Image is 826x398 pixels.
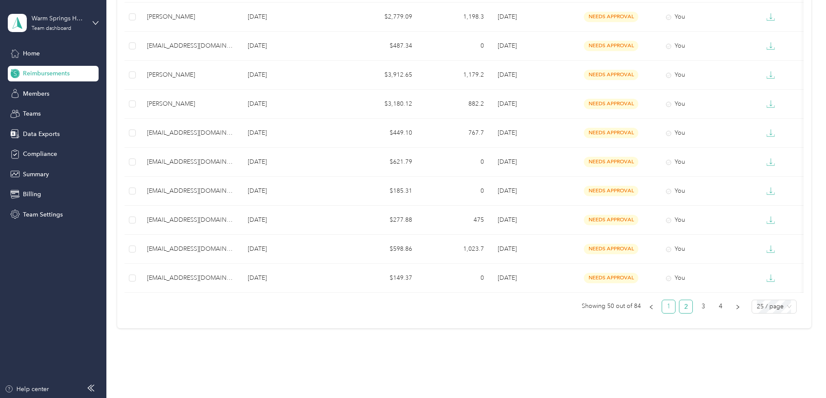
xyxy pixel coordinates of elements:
[582,300,641,313] span: Showing 50 out of 84
[347,90,419,119] td: $3,180.12
[666,99,748,109] div: You
[662,300,675,313] a: 1
[419,206,491,235] td: 475
[498,13,517,20] span: [DATE]
[666,273,748,283] div: You
[649,304,654,310] span: left
[419,3,491,32] td: 1,198.3
[584,41,638,51] span: needs approval
[666,70,748,80] div: You
[248,186,340,196] p: [DATE]
[498,100,517,107] span: [DATE]
[498,71,517,78] span: [DATE]
[498,187,517,194] span: [DATE]
[666,244,748,254] div: You
[347,148,419,177] td: $621.79
[498,129,517,136] span: [DATE]
[23,49,40,58] span: Home
[584,244,638,254] span: needs approval
[714,300,727,314] li: 4
[248,273,340,283] p: [DATE]
[419,61,491,90] td: 1,179.2
[248,244,340,254] p: [DATE]
[757,300,791,313] span: 25 / page
[347,206,419,235] td: $277.88
[147,99,234,109] div: [PERSON_NAME]
[498,274,517,282] span: [DATE]
[498,216,517,223] span: [DATE]
[23,210,63,219] span: Team Settings
[248,12,340,22] p: [DATE]
[584,128,638,138] span: needs approval
[419,90,491,119] td: 882.2
[419,177,491,206] td: 0
[731,300,745,314] li: Next Page
[419,264,491,293] td: 0
[147,186,234,196] div: [EMAIL_ADDRESS][DOMAIN_NAME]
[248,215,340,225] p: [DATE]
[248,41,340,51] p: [DATE]
[347,235,419,264] td: $598.86
[584,186,638,196] span: needs approval
[147,157,234,167] div: [EMAIL_ADDRESS][DOMAIN_NAME]
[32,26,71,31] div: Team dashboard
[347,3,419,32] td: $2,779.09
[23,109,41,118] span: Teams
[666,41,748,51] div: You
[347,119,419,148] td: $449.10
[248,99,340,109] p: [DATE]
[584,215,638,225] span: needs approval
[23,89,49,98] span: Members
[147,244,234,254] div: [EMAIL_ADDRESS][DOMAIN_NAME]
[347,61,419,90] td: $3,912.65
[731,300,745,314] button: right
[147,215,234,225] div: [EMAIL_ADDRESS][DOMAIN_NAME]
[347,32,419,61] td: $487.34
[248,157,340,167] p: [DATE]
[584,273,638,283] span: needs approval
[147,41,234,51] div: [EMAIL_ADDRESS][DOMAIN_NAME]
[23,149,57,159] span: Compliance
[666,157,748,167] div: You
[419,148,491,177] td: 0
[5,385,49,394] button: Help center
[147,70,234,80] div: [PERSON_NAME]
[419,235,491,264] td: 1,023.7
[697,300,710,313] a: 3
[347,177,419,206] td: $185.31
[419,32,491,61] td: 0
[498,158,517,165] span: [DATE]
[498,42,517,49] span: [DATE]
[662,300,676,314] li: 1
[147,128,234,138] div: [EMAIL_ADDRESS][DOMAIN_NAME]
[714,300,727,313] a: 4
[23,190,41,199] span: Billing
[23,170,49,179] span: Summary
[679,300,693,314] li: 2
[498,245,517,252] span: [DATE]
[644,300,658,314] li: Previous Page
[778,349,826,398] iframe: Everlance-gr Chat Button Frame
[347,264,419,293] td: $149.37
[666,215,748,225] div: You
[679,300,692,313] a: 2
[584,70,638,80] span: needs approval
[644,300,658,314] button: left
[32,14,86,23] div: Warm Springs Home Health Inc
[696,300,710,314] li: 3
[419,119,491,148] td: 767.7
[666,12,748,22] div: You
[23,129,60,139] span: Data Exports
[752,300,797,314] div: Page Size
[147,12,234,22] div: [PERSON_NAME]
[248,70,340,80] p: [DATE]
[147,273,234,283] div: [EMAIL_ADDRESS][DOMAIN_NAME]
[584,12,638,22] span: needs approval
[248,128,340,138] p: [DATE]
[584,99,638,109] span: needs approval
[666,128,748,138] div: You
[735,304,740,310] span: right
[584,157,638,167] span: needs approval
[666,186,748,196] div: You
